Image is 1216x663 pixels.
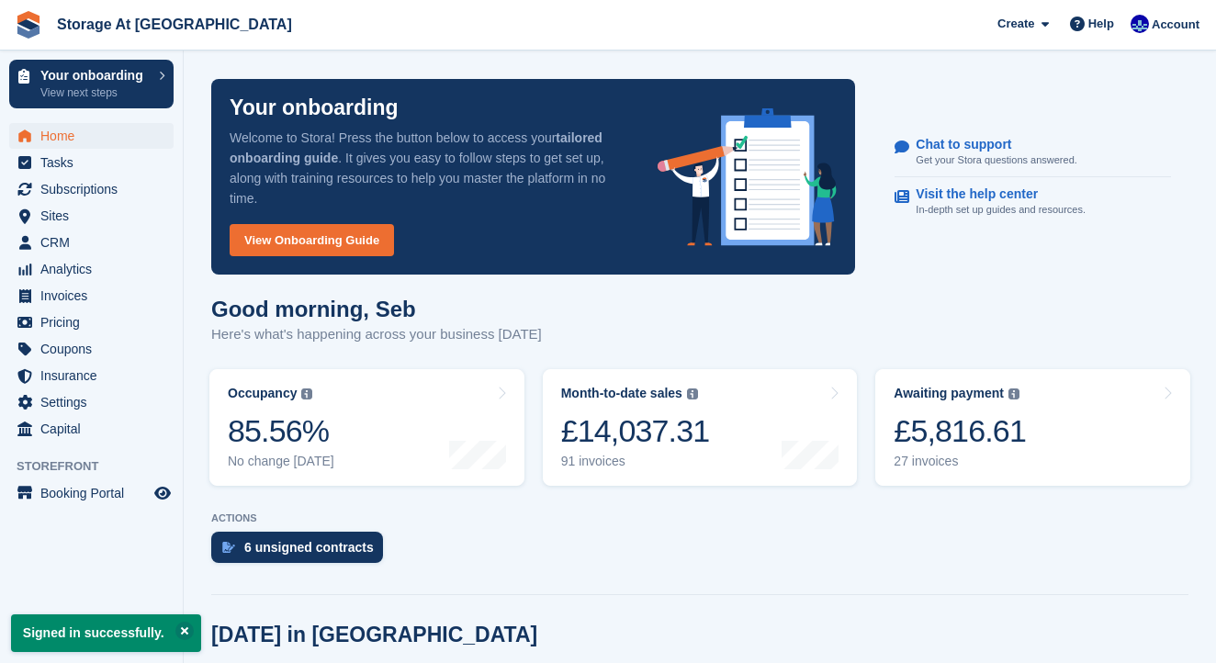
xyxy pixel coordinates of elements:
[230,97,399,118] p: Your onboarding
[40,176,151,202] span: Subscriptions
[17,457,183,476] span: Storefront
[9,416,174,442] a: menu
[1088,15,1114,33] span: Help
[230,128,628,208] p: Welcome to Stora! Press the button below to access your . It gives you easy to follow steps to ge...
[9,176,174,202] a: menu
[211,532,392,572] a: 6 unsigned contracts
[40,84,150,101] p: View next steps
[228,454,334,469] div: No change [DATE]
[40,69,150,82] p: Your onboarding
[209,369,524,486] a: Occupancy 85.56% No change [DATE]
[9,256,174,282] a: menu
[543,369,858,486] a: Month-to-date sales £14,037.31 91 invoices
[40,389,151,415] span: Settings
[894,454,1026,469] div: 27 invoices
[561,454,710,469] div: 91 invoices
[40,203,151,229] span: Sites
[658,108,838,246] img: onboarding-info-6c161a55d2c0e0a8cae90662b2fe09162a5109e8cc188191df67fb4f79e88e88.svg
[894,386,1004,401] div: Awaiting payment
[211,297,542,321] h1: Good morning, Seb
[916,137,1062,152] p: Chat to support
[228,386,297,401] div: Occupancy
[40,123,151,149] span: Home
[916,186,1071,202] p: Visit the help center
[997,15,1034,33] span: Create
[211,324,542,345] p: Here's what's happening across your business [DATE]
[687,388,698,399] img: icon-info-grey-7440780725fd019a000dd9b08b2336e03edf1995a4989e88bcd33f0948082b44.svg
[40,336,151,362] span: Coupons
[40,150,151,175] span: Tasks
[894,412,1026,450] div: £5,816.61
[1008,388,1019,399] img: icon-info-grey-7440780725fd019a000dd9b08b2336e03edf1995a4989e88bcd33f0948082b44.svg
[228,412,334,450] div: 85.56%
[9,480,174,506] a: menu
[561,386,682,401] div: Month-to-date sales
[1152,16,1199,34] span: Account
[40,416,151,442] span: Capital
[301,388,312,399] img: icon-info-grey-7440780725fd019a000dd9b08b2336e03edf1995a4989e88bcd33f0948082b44.svg
[222,542,235,553] img: contract_signature_icon-13c848040528278c33f63329250d36e43548de30e8caae1d1a13099fd9432cc5.svg
[9,60,174,108] a: Your onboarding View next steps
[40,283,151,309] span: Invoices
[11,614,201,652] p: Signed in successfully.
[1131,15,1149,33] img: Seb Santiago
[244,540,374,555] div: 6 unsigned contracts
[230,224,394,256] a: View Onboarding Guide
[9,283,174,309] a: menu
[40,480,151,506] span: Booking Portal
[875,369,1190,486] a: Awaiting payment £5,816.61 27 invoices
[9,336,174,362] a: menu
[895,128,1171,178] a: Chat to support Get your Stora questions answered.
[9,230,174,255] a: menu
[9,309,174,335] a: menu
[152,482,174,504] a: Preview store
[40,363,151,388] span: Insurance
[40,309,151,335] span: Pricing
[9,363,174,388] a: menu
[9,203,174,229] a: menu
[916,152,1076,168] p: Get your Stora questions answered.
[50,9,299,39] a: Storage At [GEOGRAPHIC_DATA]
[561,412,710,450] div: £14,037.31
[9,123,174,149] a: menu
[9,389,174,415] a: menu
[40,256,151,282] span: Analytics
[916,202,1086,218] p: In-depth set up guides and resources.
[40,230,151,255] span: CRM
[9,150,174,175] a: menu
[15,11,42,39] img: stora-icon-8386f47178a22dfd0bd8f6a31ec36ba5ce8667c1dd55bd0f319d3a0aa187defe.svg
[895,177,1171,227] a: Visit the help center In-depth set up guides and resources.
[211,623,537,647] h2: [DATE] in [GEOGRAPHIC_DATA]
[211,512,1188,524] p: ACTIONS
